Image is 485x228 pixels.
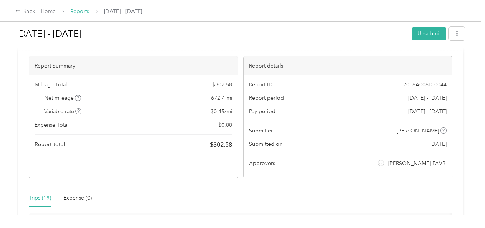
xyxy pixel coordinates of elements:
[249,127,273,135] span: Submitter
[218,121,232,129] span: $ 0.00
[35,121,68,129] span: Expense Total
[244,56,452,75] div: Report details
[408,94,447,102] span: [DATE] - [DATE]
[388,159,445,167] span: [PERSON_NAME] FAVR
[211,94,232,102] span: 672.4 mi
[29,194,51,202] div: Trips (19)
[430,140,447,148] span: [DATE]
[212,81,232,89] span: $ 302.58
[44,107,82,116] span: Variable rate
[412,27,446,40] button: Unsubmit
[15,7,35,16] div: Back
[249,140,282,148] span: Submitted on
[41,8,56,15] a: Home
[249,107,276,116] span: Pay period
[35,81,67,89] span: Mileage Total
[35,140,65,149] span: Report total
[403,81,447,89] span: 20E6A006D-0044
[249,94,284,102] span: Report period
[397,127,439,135] span: [PERSON_NAME]
[442,185,485,228] iframe: Everlance-gr Chat Button Frame
[210,140,232,149] span: $ 302.58
[16,25,407,43] h1: Aug 16 - 31, 2025
[211,107,232,116] span: $ 0.45 / mi
[249,159,275,167] span: Approvers
[408,107,447,116] span: [DATE] - [DATE]
[44,94,81,102] span: Net mileage
[249,81,273,89] span: Report ID
[70,8,89,15] a: Reports
[63,194,92,202] div: Expense (0)
[104,7,142,15] span: [DATE] - [DATE]
[29,56,238,75] div: Report Summary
